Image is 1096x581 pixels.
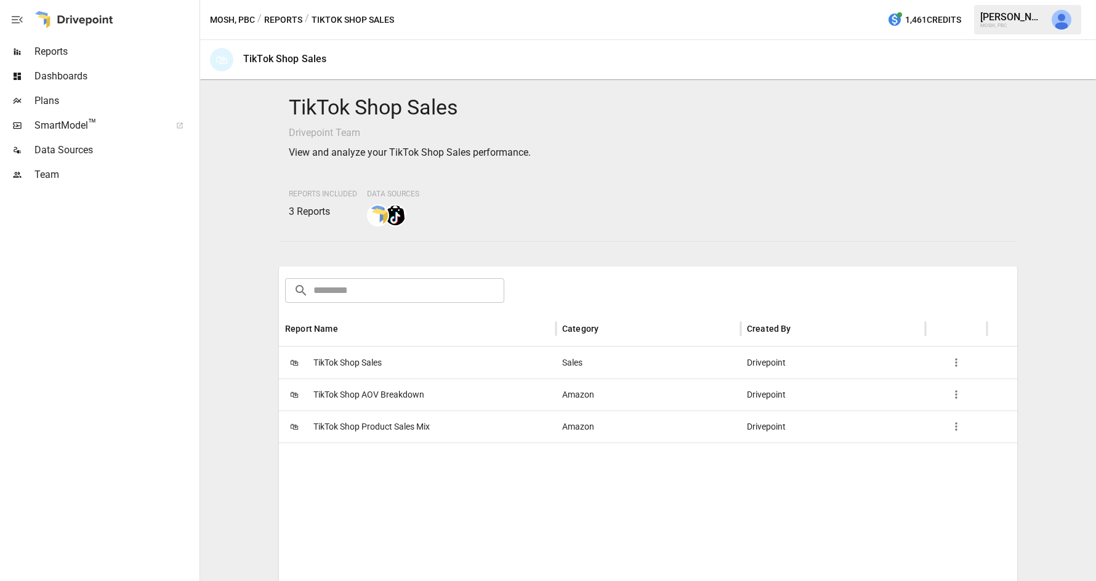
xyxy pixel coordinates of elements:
[741,411,925,443] div: Drivepoint
[305,12,309,28] div: /
[556,379,741,411] div: Amazon
[243,53,327,65] div: TikTok Shop Sales
[741,347,925,379] div: Drivepoint
[313,379,424,411] span: TikTok Shop AOV Breakdown
[34,143,197,158] span: Data Sources
[313,411,430,443] span: TikTok Shop Product Sales Mix
[741,379,925,411] div: Drivepoint
[210,12,255,28] button: MOSH, PBC
[792,320,810,337] button: Sort
[562,324,598,334] div: Category
[257,12,262,28] div: /
[600,320,617,337] button: Sort
[289,190,357,198] span: Reports Included
[289,204,357,219] p: 3 Reports
[285,385,304,404] span: 🛍
[368,206,388,225] img: smart model
[34,167,197,182] span: Team
[980,11,1044,23] div: [PERSON_NAME]
[1052,10,1071,30] img: Jeff Gamsey
[285,353,304,372] span: 🛍
[339,320,357,337] button: Sort
[210,48,233,71] div: 🛍
[34,69,197,84] span: Dashboards
[34,118,163,133] span: SmartModel
[289,145,1007,160] p: View and analyze your TikTok Shop Sales performance.
[882,9,966,31] button: 1,461Credits
[747,324,791,334] div: Created By
[385,206,405,225] img: tiktok
[367,190,419,198] span: Data Sources
[1044,2,1079,37] button: Jeff Gamsey
[285,417,304,436] span: 🛍
[313,347,382,379] span: TikTok Shop Sales
[285,324,338,334] div: Report Name
[34,94,197,108] span: Plans
[905,12,961,28] span: 1,461 Credits
[34,44,197,59] span: Reports
[289,126,1007,140] p: Drivepoint Team
[556,411,741,443] div: Amazon
[289,95,1007,121] h4: TikTok Shop Sales
[264,12,302,28] button: Reports
[556,347,741,379] div: Sales
[980,23,1044,28] div: MOSH, PBC
[88,116,97,132] span: ™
